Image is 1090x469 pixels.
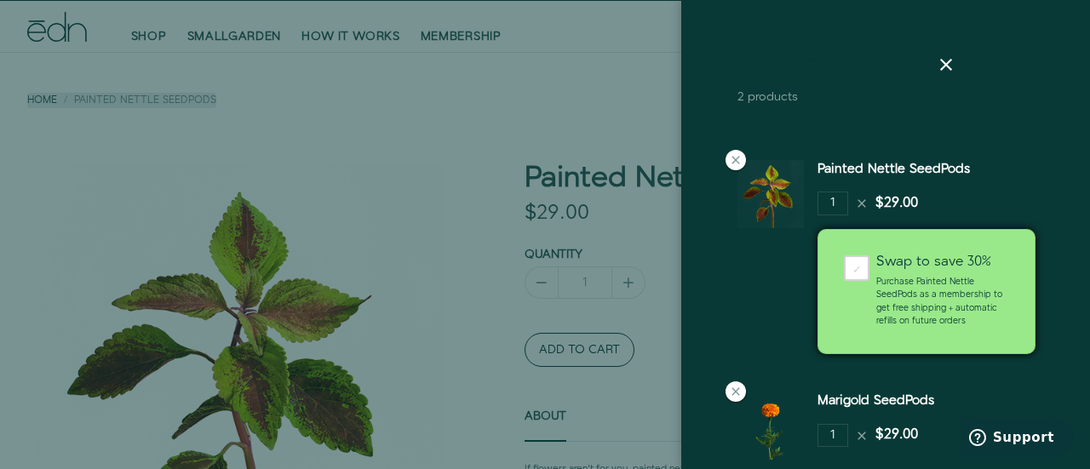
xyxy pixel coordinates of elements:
[736,392,804,460] img: Marigold SeedPods
[748,89,798,106] span: products
[844,255,869,281] div: ✓
[876,276,1009,328] p: Purchase Painted Nettle SeedPods as a membership to get free shipping + automatic refills on futu...
[737,89,744,106] span: 2
[961,418,1073,460] iframe: Opens a widget where you can find more information
[737,54,831,85] a: Cart
[817,160,970,178] a: Painted Nettle SeedPods
[817,392,934,409] a: Marigold SeedPods
[876,255,1009,269] div: Swap to save 30%
[736,160,804,228] img: Painted Nettle SeedPods
[875,426,918,445] div: $29.00
[875,194,918,214] div: $29.00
